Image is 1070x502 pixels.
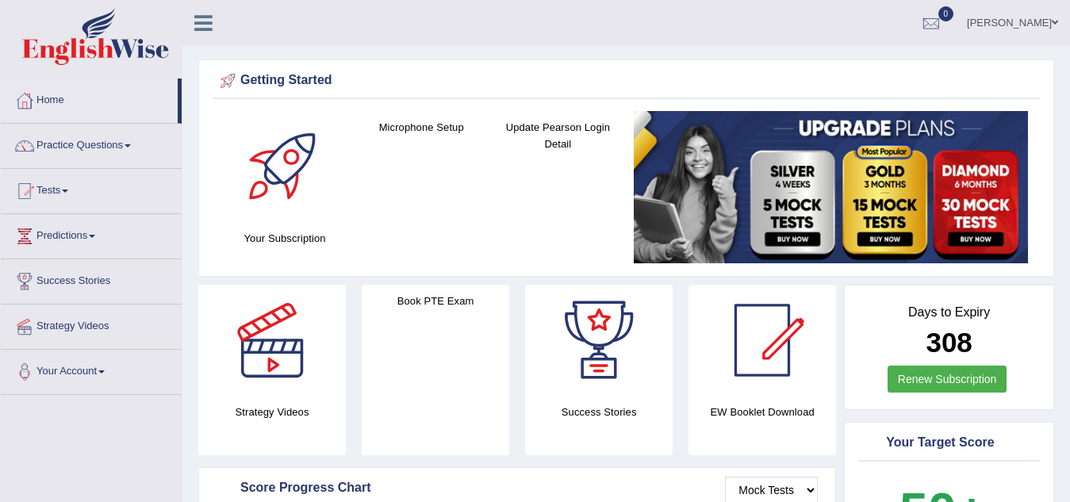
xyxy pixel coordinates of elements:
[1,214,182,254] a: Predictions
[198,404,346,420] h4: Strategy Videos
[217,69,1036,93] div: Getting Started
[224,230,345,247] h4: Your Subscription
[888,366,1007,393] a: Renew Subscription
[926,327,972,358] b: 308
[1,79,178,118] a: Home
[938,6,954,21] span: 0
[525,404,673,420] h4: Success Stories
[361,119,481,136] h4: Microphone Setup
[1,305,182,344] a: Strategy Videos
[1,169,182,209] a: Tests
[634,111,1028,263] img: small5.jpg
[862,305,1036,320] h4: Days to Expiry
[217,477,818,500] div: Score Progress Chart
[1,259,182,299] a: Success Stories
[1,350,182,389] a: Your Account
[862,431,1036,455] div: Your Target Score
[688,404,836,420] h4: EW Booklet Download
[362,293,509,309] h4: Book PTE Exam
[1,124,182,163] a: Practice Questions
[497,119,618,152] h4: Update Pearson Login Detail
